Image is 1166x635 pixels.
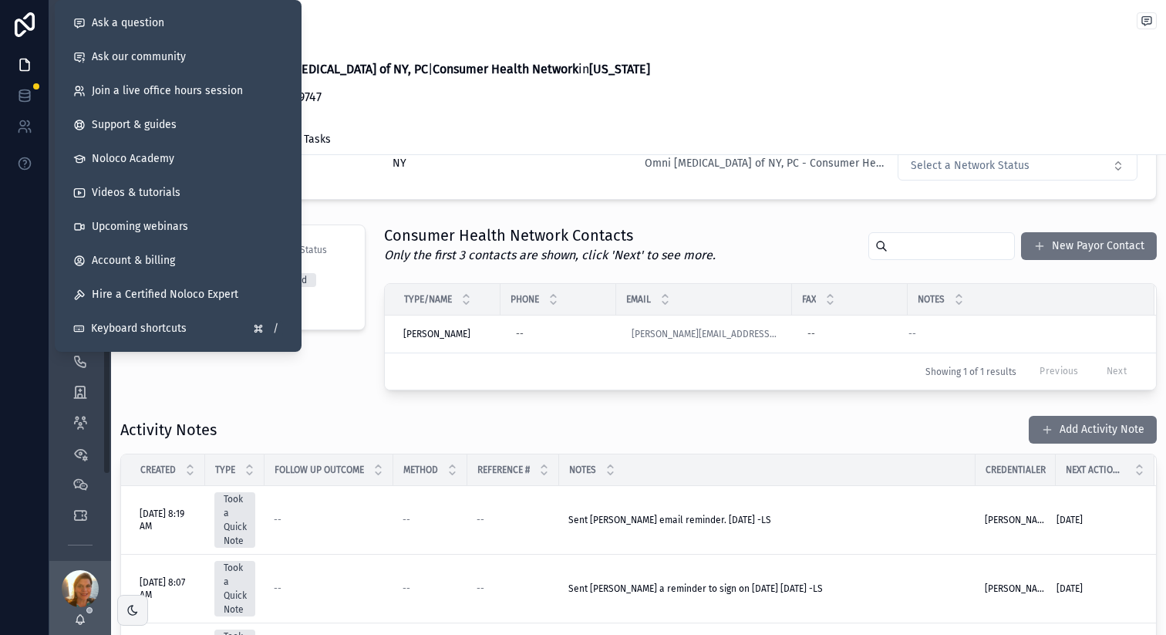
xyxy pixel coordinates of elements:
span: -- [477,583,484,595]
em: Only the first 3 contacts are shown, click 'Next' to see more. [384,248,716,262]
a: -- [908,328,1136,340]
span: Fax [802,293,816,306]
a: Videos & tutorials [61,176,295,210]
button: Hire a Certified Noloco Expert [61,278,295,312]
strong: Omni [MEDICAL_DATA] of NY, PC [255,62,428,76]
a: Account & billing [61,244,295,278]
span: Reference # [477,464,530,476]
span: Account & billing [92,253,175,269]
span: Ask a question [92,15,164,31]
a: -- [510,322,607,346]
span: Join a live office hours session [92,83,243,99]
span: -- [274,583,281,595]
span: Support & guides [92,117,177,133]
span: NY [393,156,406,171]
a: -- [274,514,384,526]
span: -- [477,514,484,526]
a: Upcoming webinars [61,210,295,244]
a: Noloco Academy [61,142,295,176]
span: Phone [511,293,539,306]
span: [DATE] [1056,583,1083,595]
a: [PERSON_NAME] [985,514,1046,526]
div: Took a Quick Note [224,561,247,616]
a: Ask our community [61,40,295,74]
span: Next Action Date [1066,464,1125,476]
span: Keyboard shortcuts [91,321,187,336]
span: Method [403,464,438,476]
a: -- [274,583,384,595]
span: Hire a Certified Noloco Expert [92,287,238,302]
span: Follow Up Outcome [275,464,364,476]
span: Notes [569,464,596,476]
a: Sent [PERSON_NAME] email reminder. [DATE] -LS [568,514,966,526]
button: Ask a question [61,6,295,40]
span: Type [215,464,235,476]
span: Credentialer [986,464,1046,476]
button: Select Button [898,151,1138,181]
span: Noloco Academy [92,151,174,167]
p: New Enrollment Project: | in [120,60,650,79]
a: [PERSON_NAME][EMAIL_ADDRESS][PERSON_NAME][DOMAIN_NAME] [632,328,777,340]
a: -- [403,583,458,595]
a: Tasks [304,126,331,157]
button: New Payor Contact [1021,232,1157,260]
a: Took a Quick Note [214,561,255,616]
a: -- [403,514,458,526]
strong: [US_STATE] [589,62,650,76]
strong: Consumer Health Network [433,62,578,76]
a: [PERSON_NAME] [403,328,491,340]
span: / [269,323,281,335]
a: -- [477,583,550,595]
h1: 👤Enrollment [120,39,650,60]
span: Tasks [304,132,331,147]
div: Took a Quick Note [224,492,247,548]
a: -- [477,514,550,526]
a: Omni [MEDICAL_DATA] of NY, PC - Consumer Health Network - [GEOGRAPHIC_DATA] | 19419 [645,156,885,171]
span: Upcoming webinars [92,219,188,235]
span: Notes [918,293,945,306]
a: [PERSON_NAME][EMAIL_ADDRESS][PERSON_NAME][DOMAIN_NAME] [625,322,783,346]
a: Sent [PERSON_NAME] a reminder to sign on [DATE] [DATE] -LS [568,583,966,595]
a: [DATE] 8:07 AM [140,576,196,601]
p: piePro-PRJ-14065 | piePro-C/E-19747 [120,88,650,106]
span: -- [908,328,916,340]
span: [PERSON_NAME] [403,328,470,340]
span: Ask our community [92,49,186,65]
a: [DATE] 8:19 AM [140,508,196,532]
a: -- [801,322,898,346]
button: Add Activity Note [1029,416,1157,444]
div: -- [516,328,524,340]
span: Sent [PERSON_NAME] a reminder to sign on [DATE] [DATE] -LS [568,583,823,595]
a: Support & guides [61,108,295,142]
span: -- [274,514,281,526]
a: [DATE] [1056,583,1136,595]
span: Created [140,464,176,476]
span: Videos & tutorials [92,185,180,201]
a: [PERSON_NAME] [985,583,1046,595]
span: [DATE] [1056,514,1083,526]
span: Showing 1 of 1 results [925,366,1016,378]
div: scrollable content [49,90,111,561]
a: Join a live office hours session [61,74,295,108]
a: Took a Quick Note [214,492,255,548]
span: Type/Name [404,293,452,306]
span: -- [403,514,410,526]
div: -- [807,328,815,340]
span: Select a Network Status [911,158,1030,174]
h1: Consumer Health Network Contacts [384,225,716,246]
span: Sent [PERSON_NAME] email reminder. [DATE] -LS [568,514,771,526]
span: -- [403,583,410,595]
h1: Activity Notes [120,419,217,441]
span: Email [626,293,651,306]
button: Keyboard shortcuts/ [61,312,295,346]
a: [DATE] [1056,514,1136,526]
